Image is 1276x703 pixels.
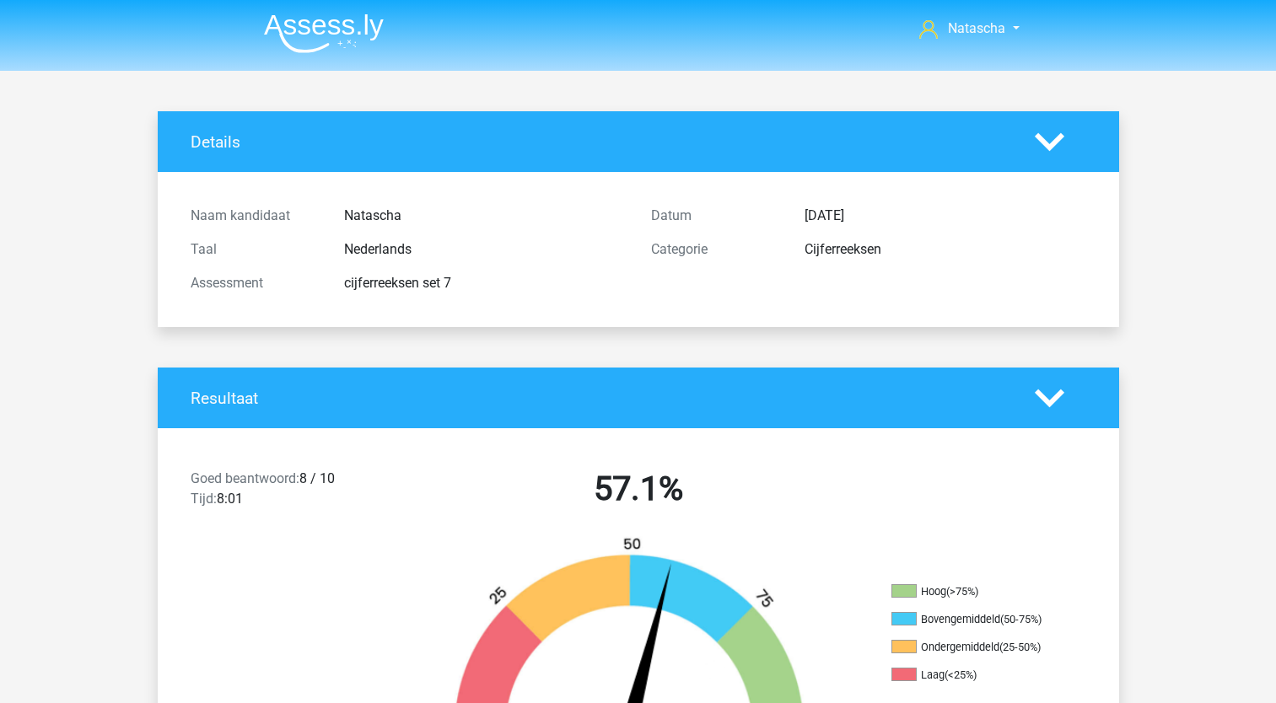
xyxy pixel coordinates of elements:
div: (50-75%) [1000,613,1042,625]
span: Tijd: [191,491,217,507]
div: Natascha [331,206,638,226]
li: Laag [891,668,1060,683]
div: [DATE] [792,206,1099,226]
div: Cijferreeksen [792,239,1099,260]
div: Datum [638,206,792,226]
a: Natascha [913,19,1026,39]
div: Nederlands [331,239,638,260]
h4: Details [191,132,1009,152]
div: Assessment [178,273,331,293]
div: Categorie [638,239,792,260]
img: Assessly [264,13,384,53]
div: 8 / 10 8:01 [178,469,408,516]
span: Natascha [948,20,1005,36]
li: Hoog [891,584,1060,599]
div: Naam kandidaat [178,206,331,226]
div: Taal [178,239,331,260]
span: Goed beantwoord: [191,470,299,486]
li: Bovengemiddeld [891,612,1060,627]
div: (25-50%) [999,641,1041,653]
div: (<25%) [945,668,977,681]
div: cijferreeksen set 7 [331,273,638,293]
div: (>75%) [946,585,978,598]
h4: Resultaat [191,389,1009,408]
li: Ondergemiddeld [891,640,1060,655]
h2: 57.1% [421,469,856,509]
